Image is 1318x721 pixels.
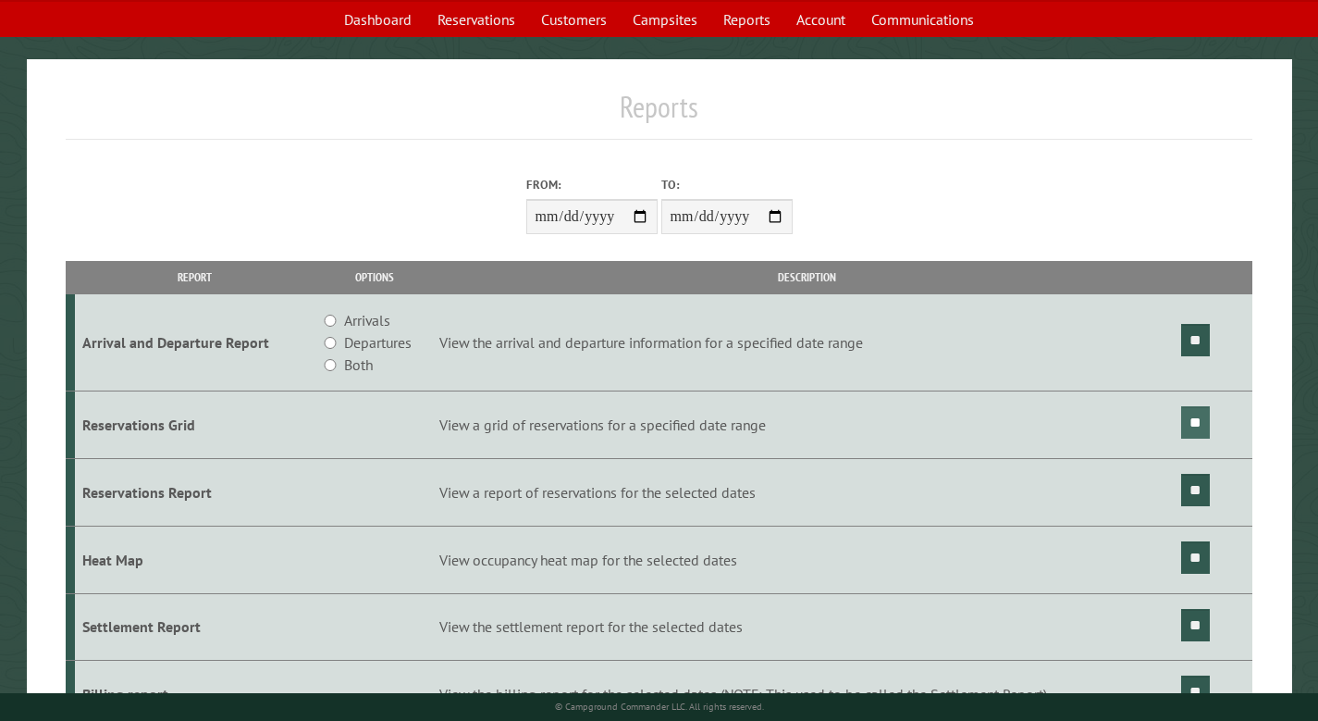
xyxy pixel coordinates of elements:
[426,2,526,37] a: Reservations
[860,2,985,37] a: Communications
[436,593,1177,661] td: View the settlement report for the selected dates
[344,354,373,376] label: Both
[622,2,708,37] a: Campsites
[436,526,1177,593] td: View occupancy heat map for the selected dates
[314,261,436,293] th: Options
[526,176,658,193] label: From:
[75,526,314,593] td: Heat Map
[66,89,1252,140] h1: Reports
[75,294,314,392] td: Arrival and Departure Report
[436,392,1177,459] td: View a grid of reservations for a specified date range
[344,331,412,354] label: Departures
[344,309,390,331] label: Arrivals
[75,593,314,661] td: Settlement Report
[75,392,314,459] td: Reservations Grid
[436,294,1177,392] td: View the arrival and departure information for a specified date range
[530,2,618,37] a: Customers
[333,2,423,37] a: Dashboard
[785,2,856,37] a: Account
[436,261,1177,293] th: Description
[75,458,314,526] td: Reservations Report
[75,261,314,293] th: Report
[712,2,782,37] a: Reports
[436,458,1177,526] td: View a report of reservations for the selected dates
[555,701,764,713] small: © Campground Commander LLC. All rights reserved.
[661,176,793,193] label: To:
